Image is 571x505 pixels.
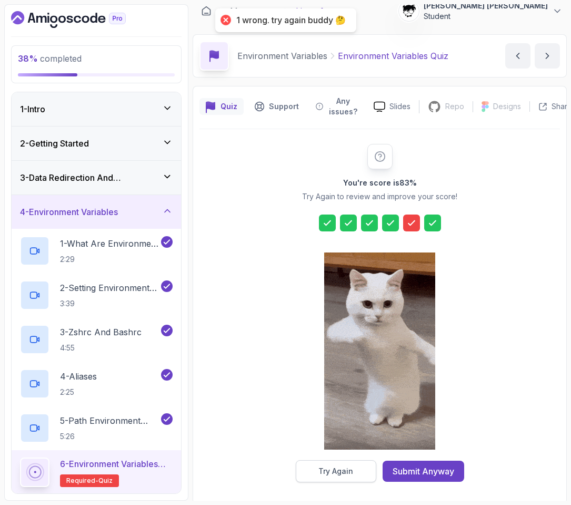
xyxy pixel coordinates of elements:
span: quiz [98,477,113,485]
span: Required- [66,477,98,485]
p: [PERSON_NAME] [PERSON_NAME] [424,1,548,11]
a: Slides [365,101,419,112]
button: Support button [248,93,305,120]
button: 3-Data Redirection And Manipulation [12,161,181,195]
p: Any issues? [327,96,359,117]
button: previous content [505,43,530,69]
p: 6 - Environment Variables Quiz [60,458,173,470]
p: 5 - Path Environment Variable [60,414,159,427]
h3: 1 - Intro [20,103,45,115]
p: 4 - Aliases [60,370,97,383]
p: Environment Variables [237,50,327,62]
button: 6-Environment Variables QuizRequired-quiz [20,458,173,487]
p: 5:26 [60,431,159,442]
p: 1 - What Are Environment Variables [60,237,159,250]
div: 1 wrong. try again buddy 🤔 [236,15,346,26]
p: Student [424,11,548,22]
span: completed [18,53,82,64]
div: Submit Anyway [393,465,454,478]
button: Submit Anyway [383,461,464,482]
p: Linux for Professionals [296,5,386,17]
p: Slides [389,101,410,112]
div: Try Again [318,466,353,477]
a: Dashboard [11,11,150,28]
p: Designs [493,101,521,112]
button: 4-Aliases2:25 [20,369,173,399]
p: 2:29 [60,254,159,265]
p: Support [269,101,299,112]
button: 1-Intro [12,92,181,126]
h3: 2 - Getting Started [20,137,89,150]
button: Try Again [296,460,376,482]
a: Dashboard [201,6,212,16]
button: next content [535,43,560,69]
img: user profile image [399,1,419,21]
h3: 3 - Data Redirection And Manipulation [20,171,162,184]
button: 2-Getting Started [12,127,181,160]
button: Feedback button [309,93,365,120]
button: 4-Environment Variables [12,195,181,229]
p: 3:39 [60,298,159,309]
button: quiz button [199,93,244,120]
button: user profile image[PERSON_NAME] [PERSON_NAME]Student [398,1,563,22]
a: My Courses [230,5,277,17]
button: 5-Path Environment Variable5:26 [20,413,173,443]
p: Environment Variables Quiz [338,50,448,62]
p: 2:25 [60,387,97,397]
p: Quiz [221,101,237,112]
button: 2-Setting Environment Variables3:39 [20,280,173,310]
p: 2 - Setting Environment Variables [60,281,159,294]
p: Repo [445,101,464,112]
span: 38 % [18,53,38,64]
h2: You're score is 83 % [343,178,417,188]
button: 1-What Are Environment Variables2:29 [20,236,173,266]
button: 3-Zshrc And Bashrc4:55 [20,325,173,354]
img: cool-cat [324,252,435,450]
h3: 4 - Environment Variables [20,206,118,218]
p: 3 - Zshrc And Bashrc [60,326,142,338]
p: Try Again to review and improve your score! [302,191,457,202]
p: 4:55 [60,343,142,353]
